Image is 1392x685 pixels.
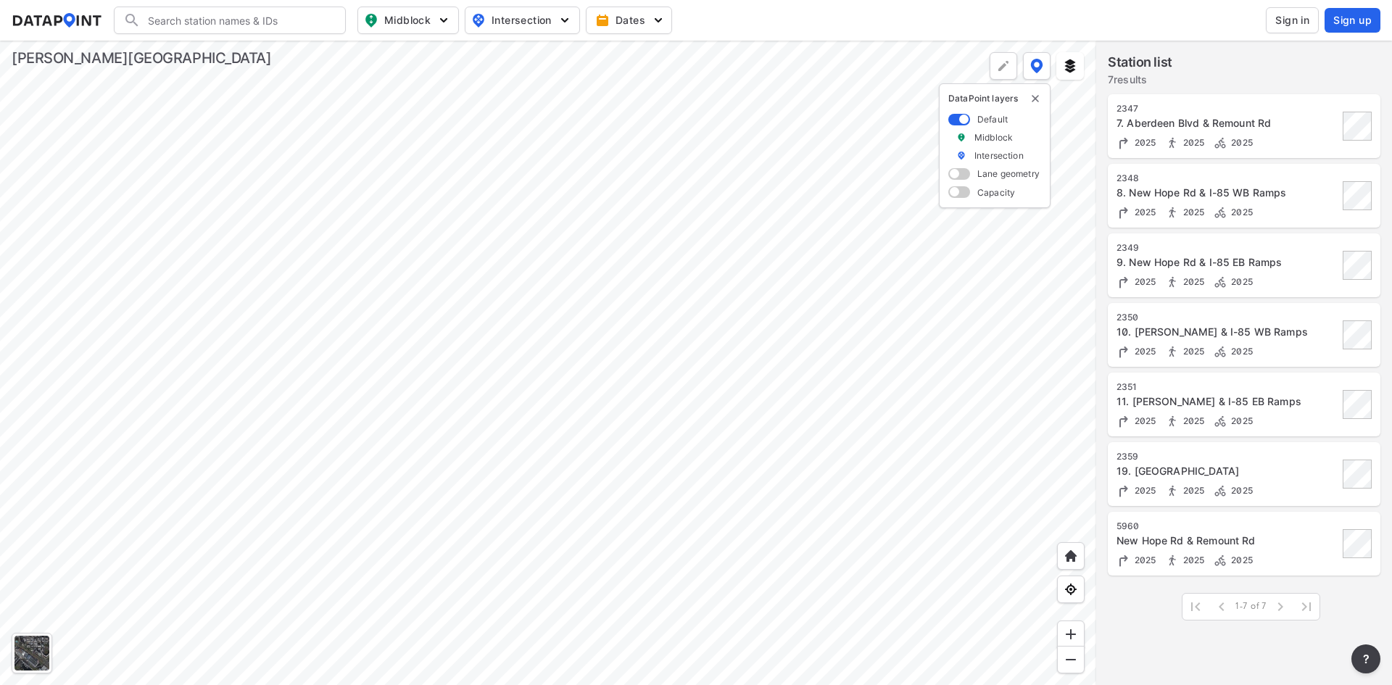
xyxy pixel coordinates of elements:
[651,13,666,28] img: 5YPKRKmlfpI5mqlR8AD95paCi+0kK1fRFDJSaMmawlwaeJcJwk9O2fotCW5ve9gAAAAASUVORK5CYII=
[1108,72,1172,87] label: 7 results
[1116,483,1131,498] img: Turning count
[1165,275,1180,289] img: Pedestrian count
[1263,7,1322,33] a: Sign in
[465,7,580,34] button: Intersection
[595,13,610,28] img: calendar-gold.39a51dde.svg
[1023,52,1051,80] button: DataPoint layers
[1108,52,1172,72] label: Station list
[586,7,672,34] button: Dates
[1213,414,1227,428] img: Bicycle count
[977,113,1008,125] label: Default
[1116,116,1338,130] div: 7. Aberdeen Blvd & Remount Rd
[1116,451,1338,462] div: 2359
[1180,485,1205,496] span: 2025
[956,149,966,162] img: marker_Intersection.6861001b.svg
[1165,136,1180,150] img: Pedestrian count
[990,52,1017,80] div: Polygon tool
[1165,205,1180,220] img: Pedestrian count
[1227,346,1253,357] span: 2025
[1165,483,1180,498] img: Pedestrian count
[1180,207,1205,217] span: 2025
[977,186,1015,199] label: Capacity
[1180,415,1205,426] span: 2025
[1116,394,1338,409] div: 11. Cox Rd & I-85 EB Ramps
[1266,7,1319,33] button: Sign in
[1293,594,1319,620] span: Last Page
[1351,644,1380,673] button: more
[1267,594,1293,620] span: Next Page
[1030,59,1043,73] img: data-point-layers.37681fc9.svg
[1227,415,1253,426] span: 2025
[1227,555,1253,565] span: 2025
[1116,186,1338,200] div: 8. New Hope Rd & I-85 WB Ramps
[1213,344,1227,359] img: Bicycle count
[1116,255,1338,270] div: 9. New Hope Rd & I-85 EB Ramps
[1213,205,1227,220] img: Bicycle count
[948,93,1041,104] p: DataPoint layers
[1116,275,1131,289] img: Turning count
[1057,576,1085,603] div: View my location
[1116,381,1338,393] div: 2351
[1116,242,1338,254] div: 2349
[1116,344,1131,359] img: Turning count
[1180,137,1205,148] span: 2025
[1360,650,1372,668] span: ?
[1131,346,1156,357] span: 2025
[1116,325,1338,339] div: 10. Cox Rd & I-85 WB Ramps
[1131,415,1156,426] span: 2025
[471,12,571,29] span: Intersection
[1064,652,1078,667] img: MAAAAAElFTkSuQmCC
[1064,627,1078,642] img: ZvzfEJKXnyWIrJytrsY285QMwk63cM6Drc+sIAAAAASUVORK5CYII=
[1333,13,1372,28] span: Sign up
[1209,594,1235,620] span: Previous Page
[1182,594,1209,620] span: First Page
[436,13,451,28] img: 5YPKRKmlfpI5mqlR8AD95paCi+0kK1fRFDJSaMmawlwaeJcJwk9O2fotCW5ve9gAAAAASUVORK5CYII=
[364,12,449,29] span: Midblock
[1325,8,1380,33] button: Sign up
[1116,205,1131,220] img: Turning count
[1213,483,1227,498] img: Bicycle count
[1116,520,1338,532] div: 5960
[956,131,966,144] img: marker_Midblock.5ba75e30.svg
[598,13,663,28] span: Dates
[1227,137,1253,148] span: 2025
[1131,137,1156,148] span: 2025
[1227,207,1253,217] span: 2025
[1116,312,1338,323] div: 2350
[1116,136,1131,150] img: Turning count
[357,7,459,34] button: Midblock
[1131,555,1156,565] span: 2025
[1275,13,1309,28] span: Sign in
[1116,103,1338,115] div: 2347
[1131,207,1156,217] span: 2025
[1116,553,1131,568] img: Turning count
[362,12,380,29] img: map_pin_mid.602f9df1.svg
[974,131,1013,144] label: Midblock
[1165,414,1180,428] img: Pedestrian count
[1116,464,1338,478] div: 19. Hospital Dr & Aberdeen Blvd
[12,48,272,68] div: [PERSON_NAME][GEOGRAPHIC_DATA]
[1029,93,1041,104] img: close-external-leyer.3061a1c7.svg
[141,9,336,32] input: Search
[1064,582,1078,597] img: zeq5HYn9AnE9l6UmnFLPAAAAAElFTkSuQmCC
[1235,601,1267,613] span: 1-7 of 7
[1064,549,1078,563] img: +XpAUvaXAN7GudzAAAAAElFTkSuQmCC
[1213,553,1227,568] img: Bicycle count
[1131,276,1156,287] span: 2025
[1057,620,1085,648] div: Zoom in
[558,13,572,28] img: 5YPKRKmlfpI5mqlR8AD95paCi+0kK1fRFDJSaMmawlwaeJcJwk9O2fotCW5ve9gAAAAASUVORK5CYII=
[1116,173,1338,184] div: 2348
[1116,534,1338,548] div: New Hope Rd & Remount Rd
[470,12,487,29] img: map_pin_int.54838e6b.svg
[12,13,102,28] img: dataPointLogo.9353c09d.svg
[1057,646,1085,673] div: Zoom out
[12,633,52,673] div: Toggle basemap
[1057,542,1085,570] div: Home
[1131,485,1156,496] span: 2025
[1227,276,1253,287] span: 2025
[977,167,1040,180] label: Lane geometry
[1063,59,1077,73] img: layers.ee07997e.svg
[1227,485,1253,496] span: 2025
[1165,553,1180,568] img: Pedestrian count
[1322,8,1380,33] a: Sign up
